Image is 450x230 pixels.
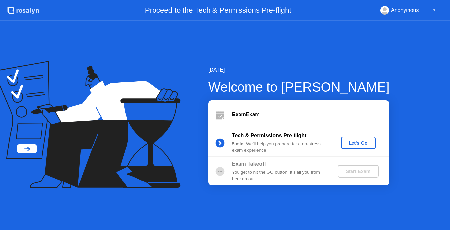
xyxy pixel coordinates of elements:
[232,112,246,117] b: Exam
[232,133,306,138] b: Tech & Permissions Pre-flight
[208,66,390,74] div: [DATE]
[232,169,327,182] div: You get to hit the GO button! It’s all you from here on out
[338,165,378,178] button: Start Exam
[232,141,244,146] b: 5 min
[344,140,373,146] div: Let's Go
[340,169,376,174] div: Start Exam
[391,6,419,15] div: Anonymous
[433,6,436,15] div: ▼
[232,141,327,154] div: : We’ll help you prepare for a no-stress exam experience
[208,77,390,97] div: Welcome to [PERSON_NAME]
[232,161,266,167] b: Exam Takeoff
[232,111,389,118] div: Exam
[341,137,376,149] button: Let's Go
